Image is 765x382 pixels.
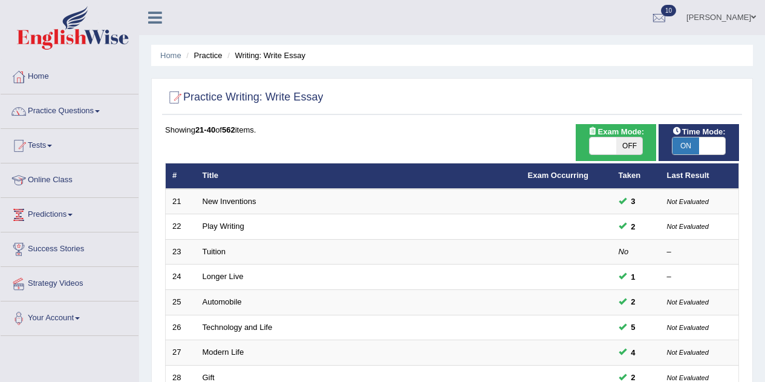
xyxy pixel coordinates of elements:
small: Not Evaluated [667,349,709,356]
td: 21 [166,189,196,214]
td: 23 [166,239,196,265]
a: Your Account [1,301,138,332]
span: OFF [616,137,643,154]
span: You can still take this question [627,295,640,308]
td: 22 [166,214,196,240]
span: You can still take this question [627,321,640,334]
a: Practice Questions [1,94,138,125]
th: Last Result [660,163,739,189]
a: Success Stories [1,232,138,263]
td: 26 [166,315,196,340]
a: Home [1,60,138,90]
span: 10 [661,5,676,16]
a: Longer Live [203,272,244,281]
a: Automobile [203,297,242,306]
span: Exam Mode: [584,125,649,138]
a: Gift [203,373,215,382]
a: Tuition [203,247,226,256]
a: Online Class [1,163,138,194]
small: Not Evaluated [667,374,709,381]
b: 21-40 [195,125,215,134]
div: Showing of items. [165,124,739,136]
a: Technology and Life [203,323,273,332]
td: 25 [166,290,196,315]
a: New Inventions [203,197,256,206]
span: You can still take this question [627,346,640,359]
th: Taken [612,163,660,189]
small: Not Evaluated [667,298,709,306]
td: 27 [166,340,196,366]
a: Exam Occurring [528,171,588,180]
small: Not Evaluated [667,324,709,331]
a: Strategy Videos [1,267,138,297]
li: Practice [183,50,222,61]
small: Not Evaluated [667,223,709,230]
div: – [667,246,732,258]
div: Show exams occurring in exams [576,124,656,161]
td: 24 [166,265,196,290]
a: Predictions [1,198,138,228]
li: Writing: Write Essay [224,50,305,61]
em: No [619,247,629,256]
div: – [667,271,732,283]
span: You can still take this question [627,195,640,208]
a: Play Writing [203,222,244,231]
span: You can still take this question [627,271,640,283]
h2: Practice Writing: Write Essay [165,88,323,107]
small: Not Evaluated [667,198,709,205]
th: # [166,163,196,189]
a: Modern Life [203,347,244,357]
b: 562 [222,125,235,134]
span: Time Mode: [668,125,731,138]
a: Home [160,51,181,60]
span: You can still take this question [627,220,640,233]
th: Title [196,163,521,189]
span: ON [672,137,699,154]
a: Tests [1,129,138,159]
